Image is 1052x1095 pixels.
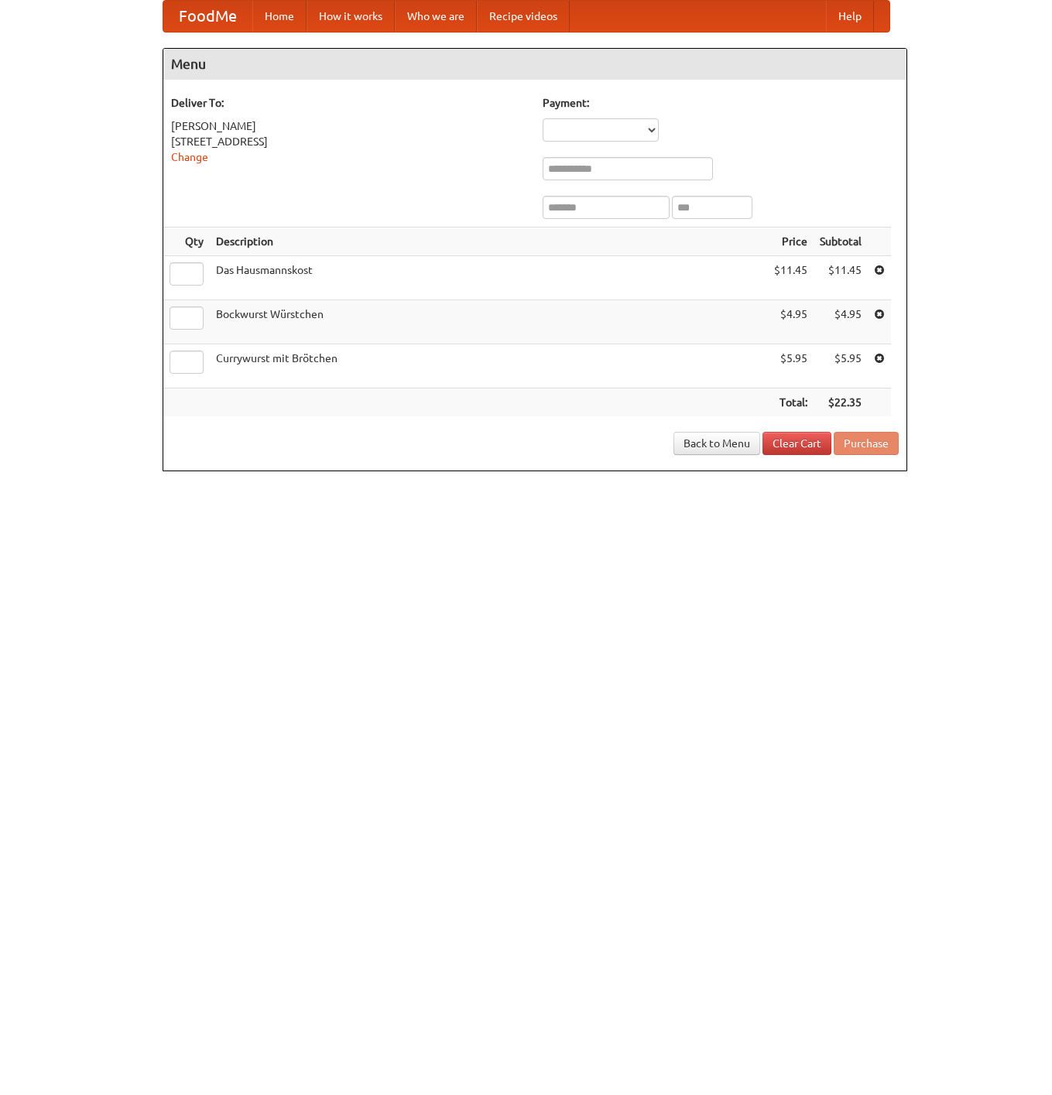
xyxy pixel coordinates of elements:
[543,95,899,111] h5: Payment:
[768,256,814,300] td: $11.45
[814,256,868,300] td: $11.45
[171,151,208,163] a: Change
[307,1,395,32] a: How it works
[210,300,768,344] td: Bockwurst Würstchen
[163,228,210,256] th: Qty
[171,95,527,111] h5: Deliver To:
[814,228,868,256] th: Subtotal
[768,300,814,344] td: $4.95
[171,134,527,149] div: [STREET_ADDRESS]
[210,228,768,256] th: Description
[826,1,874,32] a: Help
[814,388,868,417] th: $22.35
[768,388,814,417] th: Total:
[252,1,307,32] a: Home
[834,432,899,455] button: Purchase
[210,344,768,388] td: Currywurst mit Brötchen
[762,432,831,455] a: Clear Cart
[477,1,570,32] a: Recipe videos
[171,118,527,134] div: [PERSON_NAME]
[768,228,814,256] th: Price
[768,344,814,388] td: $5.95
[673,432,760,455] a: Back to Menu
[210,256,768,300] td: Das Hausmannskost
[814,300,868,344] td: $4.95
[395,1,477,32] a: Who we are
[814,344,868,388] td: $5.95
[163,49,906,80] h4: Menu
[163,1,252,32] a: FoodMe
